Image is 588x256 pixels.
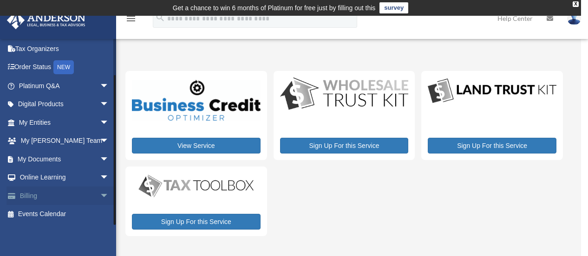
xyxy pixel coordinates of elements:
a: survey [379,2,408,13]
a: Online Learningarrow_drop_down [7,168,123,187]
div: NEW [53,60,74,74]
span: arrow_drop_down [100,186,118,205]
i: menu [125,13,137,24]
a: Order StatusNEW [7,58,123,77]
a: My [PERSON_NAME] Teamarrow_drop_down [7,132,123,150]
span: arrow_drop_down [100,77,118,96]
img: LandTrust_lgo-1.jpg [428,77,556,105]
a: Platinum Q&Aarrow_drop_down [7,77,123,95]
span: arrow_drop_down [100,150,118,169]
a: View Service [132,138,261,154]
a: Tax Organizers [7,39,123,58]
img: Anderson Advisors Platinum Portal [4,11,88,29]
span: arrow_drop_down [100,168,118,187]
span: arrow_drop_down [100,132,118,151]
span: arrow_drop_down [100,95,118,114]
a: Digital Productsarrow_drop_down [7,95,118,114]
img: User Pic [567,12,581,25]
span: arrow_drop_down [100,113,118,132]
a: My Documentsarrow_drop_down [7,150,123,168]
a: Sign Up For this Service [132,214,261,230]
a: Sign Up For this Service [280,138,409,154]
a: menu [125,16,137,24]
a: Billingarrow_drop_down [7,186,123,205]
img: WS-Trust-Kit-lgo-1.jpg [280,77,409,111]
a: Sign Up For this Service [428,138,556,154]
div: Get a chance to win 6 months of Platinum for free just by filling out this [173,2,376,13]
i: search [155,13,165,23]
div: close [573,1,579,7]
a: My Entitiesarrow_drop_down [7,113,123,132]
img: taxtoolbox_new-1.webp [132,173,261,198]
a: Events Calendar [7,205,123,224]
